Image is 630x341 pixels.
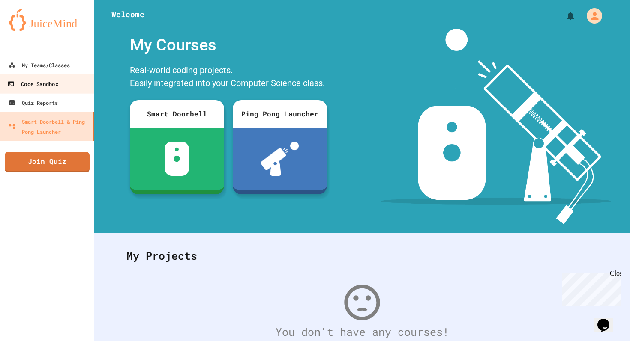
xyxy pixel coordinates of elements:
[165,142,189,176] img: sdb-white.svg
[261,142,299,176] img: ppl-with-ball.png
[118,324,606,340] div: You don't have any courses!
[3,3,59,54] div: Chat with us now!Close
[578,6,604,26] div: My Account
[381,29,611,224] img: banner-image-my-projects.png
[126,29,331,62] div: My Courses
[5,152,90,172] a: Join Quiz
[126,62,331,94] div: Real-world coding projects. Easily integrated into your Computer Science class.
[9,116,89,137] div: Smart Doorbell & Ping Pong Launcher
[9,60,70,70] div: My Teams/Classes
[9,9,86,31] img: logo-orange.svg
[559,270,621,306] iframe: chat widget
[7,79,58,89] div: Code Sandbox
[118,239,606,273] div: My Projects
[233,100,327,128] div: Ping Pong Launcher
[594,307,621,332] iframe: chat widget
[549,9,578,23] div: My Notifications
[130,100,224,128] div: Smart Doorbell
[9,98,58,108] div: Quiz Reports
